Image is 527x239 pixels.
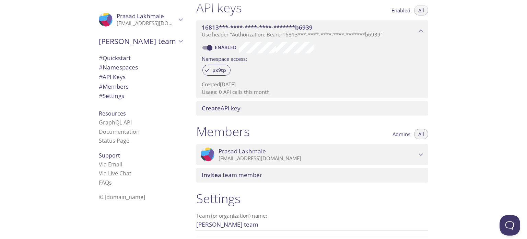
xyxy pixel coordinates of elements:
[219,155,417,162] p: [EMAIL_ADDRESS][DOMAIN_NAME]
[99,128,140,135] a: Documentation
[202,104,241,112] span: API key
[99,170,131,177] a: Via Live Chat
[388,129,414,139] button: Admins
[202,53,247,63] label: Namespace access:
[208,67,230,73] span: px9tp
[196,168,428,182] div: Invite a team member
[500,215,520,236] iframe: Help Scout Beacon - Open
[93,91,188,101] div: Team Settings
[202,171,218,179] span: Invite
[99,73,103,81] span: #
[99,161,122,168] a: Via Email
[93,32,188,50] div: Prasad's team
[196,144,428,165] div: Prasad Lakhmale
[99,36,176,46] span: [PERSON_NAME] team
[196,101,428,116] div: Create API Key
[202,65,231,76] div: px9tp
[93,63,188,72] div: Namespaces
[99,63,138,71] span: Namespaces
[219,148,266,155] span: Prasad Lakhmale
[202,88,423,96] p: Usage: 0 API calls this month
[99,137,129,144] a: Status Page
[93,82,188,91] div: Members
[99,110,126,117] span: Resources
[99,83,129,90] span: Members
[99,92,124,100] span: Settings
[99,54,131,62] span: Quickstart
[99,73,126,81] span: API Keys
[117,20,176,27] p: [EMAIL_ADDRESS][DOMAIN_NAME]
[99,193,145,201] span: © [DOMAIN_NAME]
[109,179,112,186] span: s
[99,83,103,90] span: #
[196,213,268,218] label: Team (or organization) name:
[93,8,188,31] div: Prasad Lakhmale
[202,81,423,88] p: Created [DATE]
[93,72,188,82] div: API Keys
[196,124,250,139] h1: Members
[202,171,262,179] span: a team member
[93,53,188,63] div: Quickstart
[202,104,221,112] span: Create
[414,129,428,139] button: All
[214,44,239,51] a: Enabled
[117,12,164,20] span: Prasad Lakhmale
[99,152,120,159] span: Support
[196,191,428,206] h1: Settings
[99,63,103,71] span: #
[99,92,103,100] span: #
[99,179,112,186] a: FAQ
[99,119,132,126] a: GraphQL API
[99,54,103,62] span: #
